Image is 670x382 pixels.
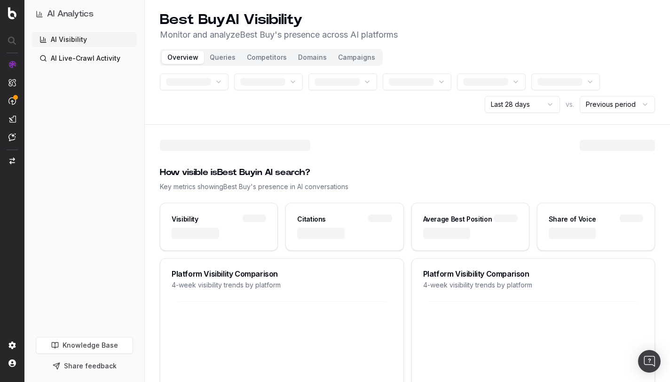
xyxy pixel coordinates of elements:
[8,115,16,123] img: Studio
[297,215,326,224] div: Citations
[47,8,94,21] h1: AI Analytics
[32,32,137,47] a: AI Visibility
[36,8,133,21] button: AI Analytics
[8,97,16,105] img: Activation
[36,358,133,374] button: Share feedback
[566,100,574,109] span: vs.
[160,11,398,28] h1: Best Buy AI Visibility
[549,215,596,224] div: Share of Voice
[8,61,16,68] img: Analytics
[162,51,204,64] button: Overview
[423,270,644,278] div: Platform Visibility Comparison
[8,342,16,349] img: Setting
[172,215,198,224] div: Visibility
[204,51,241,64] button: Queries
[292,51,332,64] button: Domains
[32,51,137,66] a: AI Live-Crawl Activity
[160,166,655,179] div: How visible is Best Buy in AI search?
[160,182,655,191] div: Key metrics showing Best Buy 's presence in AI conversations
[8,359,16,367] img: My account
[8,7,16,19] img: Botify logo
[160,28,398,41] p: Monitor and analyze Best Buy 's presence across AI platforms
[172,270,392,278] div: Platform Visibility Comparison
[9,158,15,164] img: Switch project
[241,51,292,64] button: Competitors
[332,51,381,64] button: Campaigns
[8,79,16,87] img: Intelligence
[36,337,133,354] a: Knowledge Base
[423,280,644,290] div: 4-week visibility trends by platform
[172,280,392,290] div: 4-week visibility trends by platform
[8,133,16,141] img: Assist
[423,215,492,224] div: Average Best Position
[638,350,661,373] div: Open Intercom Messenger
